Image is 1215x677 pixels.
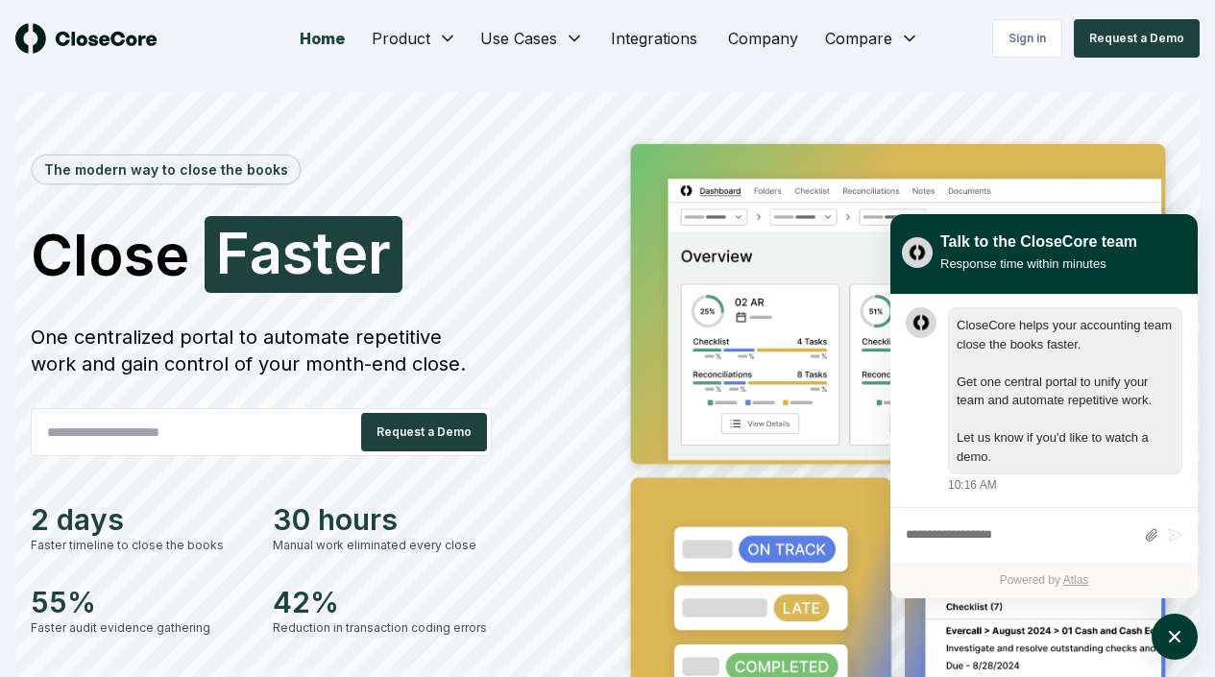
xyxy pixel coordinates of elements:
a: Atlas [1063,573,1089,587]
button: Attach files by clicking or dropping files here [1144,527,1158,544]
span: Use Cases [480,27,557,50]
div: Talk to the CloseCore team [940,230,1137,254]
button: atlas-launcher [1152,614,1198,660]
span: a [250,224,282,281]
div: atlas-ticket [890,295,1198,598]
button: Compare [814,19,931,58]
div: atlas-window [890,214,1198,598]
button: Use Cases [469,19,595,58]
a: Home [284,19,360,58]
a: Integrations [595,19,713,58]
span: F [216,224,250,281]
div: One centralized portal to automate repetitive work and gain control of your month-end close. [31,324,492,377]
div: atlas-message-bubble [948,307,1182,474]
div: atlas-composer [906,518,1182,553]
div: Faster audit evidence gathering [31,619,250,637]
span: e [333,224,368,281]
span: t [313,224,333,281]
div: Faster timeline to close the books [31,537,250,554]
div: The modern way to close the books [33,156,300,183]
a: Sign in [992,19,1062,58]
div: Reduction in transaction coding errors [273,619,492,637]
button: Request a Demo [361,413,487,451]
div: Manual work eliminated every close [273,537,492,554]
img: yblje5SQxOoZuw2TcITt_icon.png [902,237,933,268]
span: Product [372,27,430,50]
div: 2 days [31,502,250,537]
div: 30 hours [273,502,492,537]
div: Saturday, September 20, 10:16 AM [948,307,1182,494]
div: 42% [273,585,492,619]
span: Compare [825,27,892,50]
a: Company [713,19,814,58]
button: Product [360,19,469,58]
button: Request a Demo [1074,19,1200,58]
span: s [282,224,313,281]
div: Powered by [890,563,1198,598]
div: 55% [31,585,250,619]
div: atlas-message-author-avatar [906,307,936,338]
div: atlas-message-text [957,316,1174,466]
div: Response time within minutes [940,254,1137,274]
div: 10:16 AM [948,476,997,494]
span: r [368,224,391,281]
img: logo [15,23,158,54]
span: Close [31,226,189,283]
div: atlas-message [906,307,1182,494]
